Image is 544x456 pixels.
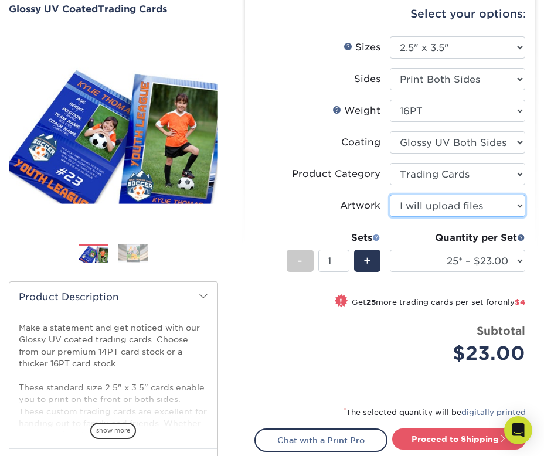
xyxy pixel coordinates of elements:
img: Trading Cards 01 [79,244,108,264]
span: show more [90,423,136,438]
div: Artwork [340,199,380,213]
div: $23.00 [399,339,525,367]
span: + [363,252,371,270]
a: digitally printed [461,408,526,417]
span: - [297,252,302,270]
span: only [498,298,525,307]
span: $4 [515,298,525,307]
div: Open Intercom Messenger [504,416,532,444]
span: Glossy UV Coated [9,4,98,15]
h1: Trading Cards [9,4,218,15]
small: The selected quantity will be [344,408,526,417]
div: Sizes [344,40,380,55]
span: ! [339,296,342,308]
div: Sides [354,72,380,86]
small: Get more trading cards per set for [352,298,525,309]
div: Quantity per Set [390,231,525,245]
strong: Subtotal [477,324,525,337]
img: Glossy UV Coated 01 [9,59,218,204]
img: Trading Cards 02 [118,244,148,263]
strong: 25 [366,298,376,307]
div: Weight [332,104,380,118]
h2: Product Description [9,282,217,312]
a: Glossy UV CoatedTrading Cards [9,4,218,15]
div: Coating [341,135,380,149]
a: Proceed to Shipping [392,428,526,450]
a: Chat with a Print Pro [254,428,388,452]
div: Sets [287,231,380,245]
div: Product Category [292,167,380,181]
